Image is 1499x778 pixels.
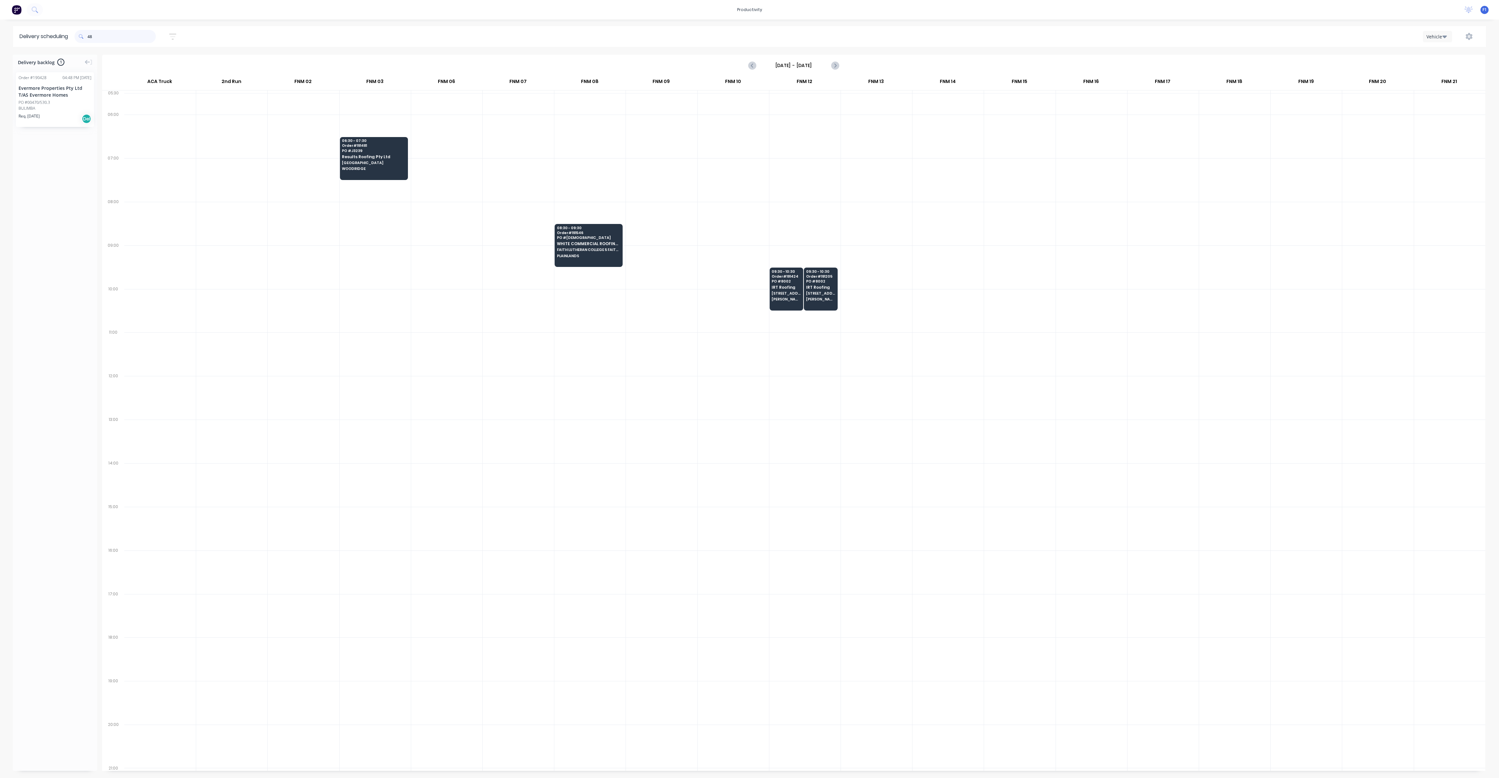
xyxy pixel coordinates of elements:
[772,279,801,283] span: PO # 8002
[1423,31,1452,42] button: Vehicle
[772,274,801,278] span: Order # 191424
[88,30,156,43] input: Search for orders
[342,167,405,171] span: WOODRIDGE
[13,26,74,47] div: Delivery scheduling
[339,76,410,90] div: FNM 03
[102,198,124,242] div: 08:00
[769,76,840,90] div: FNM 12
[1342,76,1413,90] div: FNM 20
[196,76,267,90] div: 2nd Run
[342,139,405,143] span: 06:30 - 07:30
[554,76,625,90] div: FNM 08
[342,155,405,159] span: Results Roofing Pty Ltd
[102,459,124,503] div: 14:00
[1413,76,1485,90] div: FNM 21
[482,76,554,90] div: FNM 07
[342,149,405,153] span: PO # J3239
[806,285,835,289] span: IRT Roofing
[912,76,983,90] div: FNM 14
[806,279,835,283] span: PO # 8002
[102,677,124,721] div: 19:00
[18,59,55,66] span: Delivery backlog
[82,114,91,124] div: Del
[772,291,801,295] span: [STREET_ADDRESS][PERSON_NAME]
[772,297,801,301] span: [PERSON_NAME]
[984,76,1055,90] div: FNM 15
[557,242,620,246] span: WHITE COMMERCIAL ROOFING PTY LTD
[102,416,124,459] div: 13:00
[734,5,765,15] div: productivity
[342,161,405,165] span: [GEOGRAPHIC_DATA]
[1482,7,1487,13] span: F1
[102,111,124,154] div: 06:00
[1055,76,1127,90] div: FNM 16
[12,5,21,15] img: Factory
[697,76,768,90] div: FNM 10
[102,547,124,590] div: 16:00
[1426,33,1445,40] div: Vehicle
[557,254,620,258] span: PLAINLANDS
[102,328,124,372] div: 11:00
[806,274,835,278] span: Order # 191205
[102,372,124,416] div: 12:00
[342,144,405,147] span: Order # 191481
[772,270,801,273] span: 09:30 - 10:30
[19,113,40,119] span: Req. [DATE]
[411,76,482,90] div: FNM 06
[557,231,620,235] span: Order # 191546
[267,76,339,90] div: FNM 02
[102,154,124,198] div: 07:00
[102,764,124,772] div: 21:00
[102,721,124,764] div: 20:00
[626,76,697,90] div: FNM 09
[102,242,124,285] div: 09:00
[102,590,124,634] div: 17:00
[806,297,835,301] span: [PERSON_NAME]
[1270,76,1342,90] div: FNM 19
[62,75,91,81] div: 04:48 PM [DATE]
[102,89,124,111] div: 05:30
[557,236,620,240] span: PO # [DEMOGRAPHIC_DATA]
[19,100,50,105] div: PO #00470/530.3
[102,285,124,329] div: 10:00
[102,633,124,677] div: 18:00
[19,85,91,98] div: Evermore Properties Pty Ltd T/AS Evermore Homes
[557,248,620,252] span: FAITH LUTHERAN COLLEGE 5 FAITH AV
[557,226,620,230] span: 08:30 - 09:30
[1127,76,1198,90] div: FNM 17
[57,59,64,66] span: 1
[841,76,912,90] div: FNM 13
[772,285,801,289] span: IRT Roofing
[102,503,124,547] div: 15:00
[806,291,835,295] span: [STREET_ADDRESS][PERSON_NAME]
[19,75,47,81] div: Order # 190428
[1199,76,1270,90] div: FNM 18
[806,270,835,273] span: 09:30 - 10:30
[124,76,196,90] div: ACA Truck
[19,105,91,111] div: BULIMBA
